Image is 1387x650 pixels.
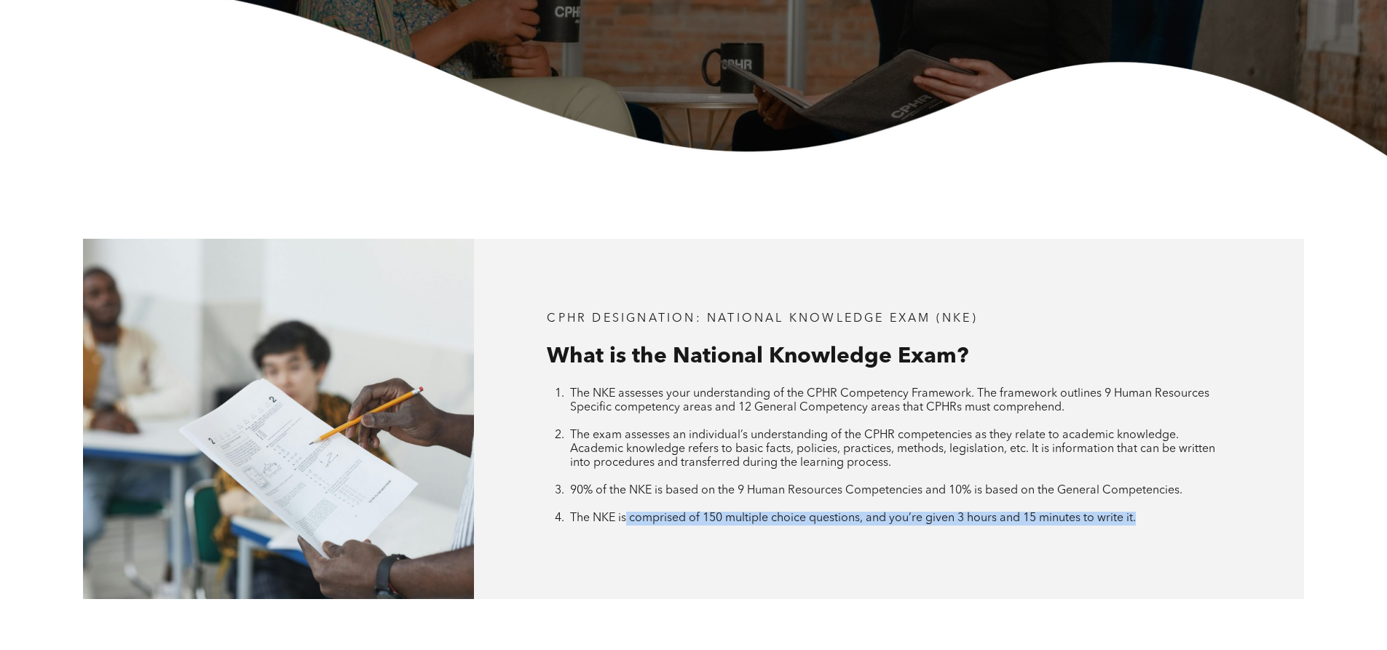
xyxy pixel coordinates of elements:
[570,429,1215,469] span: The exam assesses an individual’s understanding of the CPHR competencies as they relate to academ...
[570,485,1182,496] span: 90% of the NKE is based on the 9 Human Resources Competencies and 10% is based on the General Com...
[570,512,1136,524] span: The NKE is comprised of 150 multiple choice questions, and you’re given 3 hours and 15 minutes to...
[547,346,968,368] span: What is the National Knowledge Exam?
[570,388,1209,413] span: The NKE assesses your understanding of the CPHR Competency Framework. The framework outlines 9 Hu...
[547,313,977,325] span: CPHR DESIGNATION: National Knowledge Exam (NKE)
